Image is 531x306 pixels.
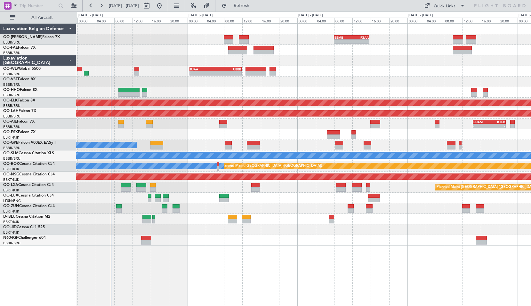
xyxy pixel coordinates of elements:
a: LFSN/ENC [3,198,21,203]
div: 16:00 [261,18,279,23]
button: Refresh [219,1,257,11]
span: Refresh [228,4,255,8]
span: OO-[PERSON_NAME] [3,35,42,39]
div: 08:00 [334,18,352,23]
div: - [489,124,505,128]
span: D-IBLU [3,215,16,219]
span: [DATE] - [DATE] [109,3,139,9]
span: OO-FSX [3,130,18,134]
span: OO-HHO [3,88,20,92]
span: OO-NSG [3,173,19,176]
div: - [215,71,241,75]
div: 20:00 [169,18,187,23]
a: OO-HHOFalcon 8X [3,88,37,92]
a: EBKT/KJK [3,220,19,224]
a: EBBR/BRU [3,125,20,129]
div: FZAA [352,36,369,39]
div: 00:00 [188,18,206,23]
div: RJAA [190,67,215,71]
a: OO-SLMCessna Citation XLS [3,151,54,155]
a: EBBR/BRU [3,146,20,150]
a: EBBR/BRU [3,114,20,119]
div: Quick Links [434,3,455,10]
a: OO-VSFFalcon 8X [3,77,36,81]
button: Quick Links [421,1,468,11]
a: EBBR/BRU [3,241,20,246]
a: OO-AIEFalcon 7X [3,120,35,124]
a: EBKT/KJK [3,188,19,193]
a: EBKT/KJK [3,209,19,214]
a: EBBR/BRU [3,72,20,76]
a: EBBR/BRU [3,93,20,98]
button: All Aircraft [7,12,69,23]
a: OO-LUXCessna Citation CJ4 [3,194,54,197]
div: 08:00 [224,18,242,23]
a: OO-FAEFalcon 7X [3,46,36,50]
a: OO-LXACessna Citation CJ4 [3,183,54,187]
div: 20:00 [499,18,517,23]
a: EBBR/BRU [3,103,20,108]
a: N604GFChallenger 604 [3,236,46,240]
a: EBKT/KJK [3,177,19,182]
div: 04:00 [426,18,444,23]
div: 04:00 [206,18,224,23]
span: N604GF [3,236,18,240]
a: OO-ROKCessna Citation CJ4 [3,162,55,166]
a: OO-WLPGlobal 5500 [3,67,41,71]
div: - [473,124,489,128]
div: - [352,40,369,44]
div: - [190,71,215,75]
a: OO-LAHFalcon 7X [3,109,36,113]
div: 20:00 [389,18,407,23]
div: [DATE] - [DATE] [189,13,213,18]
span: OO-LUX [3,194,18,197]
a: OO-JIDCessna CJ1 525 [3,225,45,229]
a: OO-[PERSON_NAME]Falcon 7X [3,35,60,39]
span: OO-FAE [3,46,18,50]
div: 12:00 [133,18,151,23]
span: OO-ROK [3,162,19,166]
div: 12:00 [463,18,481,23]
div: 08:00 [444,18,462,23]
div: UBBB [215,67,241,71]
div: 12:00 [242,18,261,23]
div: 16:00 [371,18,389,23]
a: EBBR/BRU [3,51,20,55]
span: OO-VSF [3,77,18,81]
div: EHAM [473,120,489,124]
div: 20:00 [279,18,297,23]
div: 00:00 [77,18,96,23]
a: OO-GPEFalcon 900EX EASy II [3,141,56,145]
div: 16:00 [481,18,499,23]
div: Planned Maint [GEOGRAPHIC_DATA] ([GEOGRAPHIC_DATA]) [221,161,322,171]
span: OO-GPE [3,141,18,145]
input: Trip Number [20,1,56,11]
div: - [334,40,352,44]
span: OO-LXA [3,183,18,187]
div: 08:00 [114,18,133,23]
a: EBBR/BRU [3,40,20,45]
div: [DATE] - [DATE] [408,13,433,18]
span: OO-JID [3,225,17,229]
span: OO-WLP [3,67,19,71]
span: OO-LAH [3,109,19,113]
div: [DATE] - [DATE] [78,13,103,18]
a: EBKT/KJK [3,135,19,140]
a: OO-FSXFalcon 7X [3,130,36,134]
div: 04:00 [316,18,334,23]
a: OO-ELKFalcon 8X [3,99,35,102]
a: D-IBLUCessna Citation M2 [3,215,50,219]
div: 12:00 [352,18,371,23]
div: 04:00 [96,18,114,23]
div: 16:00 [151,18,169,23]
span: OO-ZUN [3,204,19,208]
a: EBBR/BRU [3,156,20,161]
a: EBBR/BRU [3,82,20,87]
a: EBKT/KJK [3,167,19,172]
div: [DATE] - [DATE] [298,13,323,18]
div: EBMB [334,36,352,39]
a: OO-ZUNCessna Citation CJ4 [3,204,55,208]
a: OO-NSGCessna Citation CJ4 [3,173,55,176]
span: All Aircraft [17,15,68,20]
div: KTEB [489,120,505,124]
